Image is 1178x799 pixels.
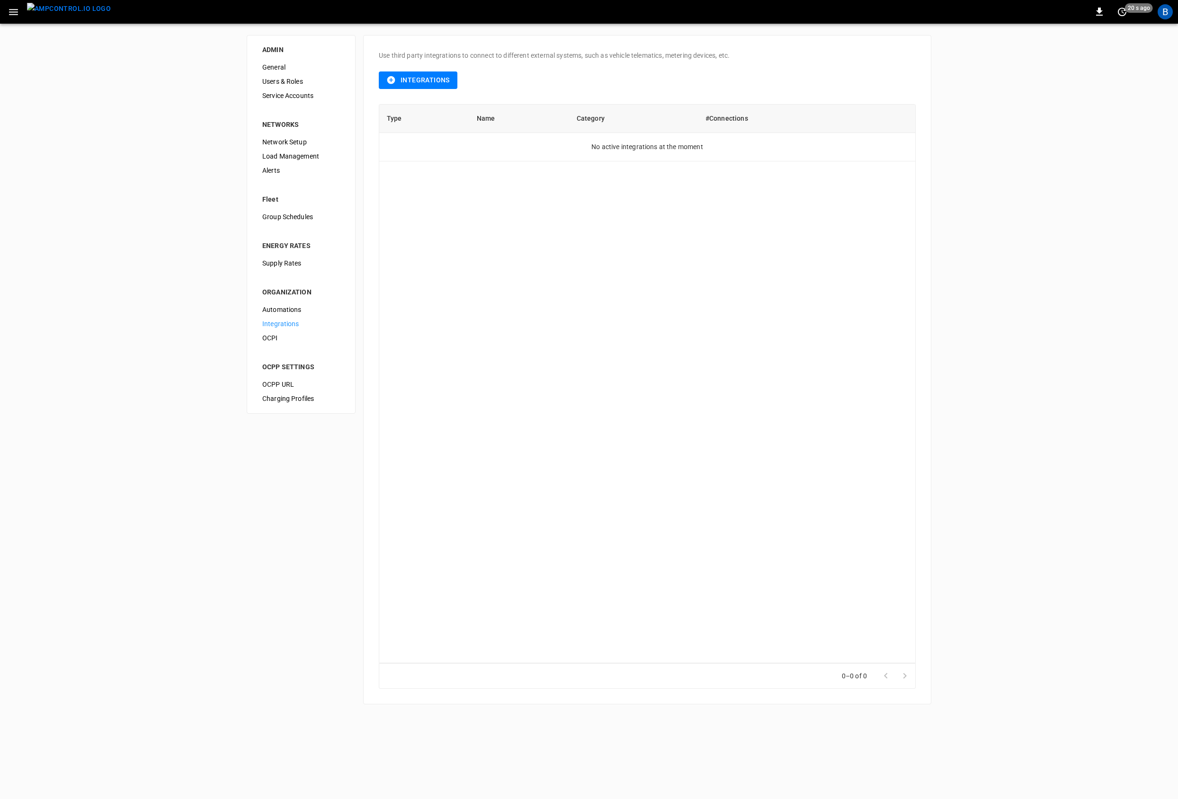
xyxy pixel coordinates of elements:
[255,135,348,149] div: Network Setup
[255,317,348,331] div: Integrations
[255,74,348,89] div: Users & Roles
[1158,4,1173,19] div: profile-icon
[255,302,348,317] div: Automations
[262,380,340,390] span: OCPP URL
[379,133,915,161] td: No active integrations at the moment
[255,391,348,406] div: Charging Profiles
[262,62,340,72] span: General
[1125,3,1153,13] span: 20 s ago
[262,77,340,87] span: Users & Roles
[262,241,340,250] div: ENERGY RATES
[262,305,340,315] span: Automations
[255,149,348,163] div: Load Management
[255,210,348,224] div: Group Schedules
[255,256,348,270] div: Supply Rates
[842,671,867,681] p: 0–0 of 0
[262,151,340,161] span: Load Management
[698,105,870,133] th: #Connections
[262,362,340,372] div: OCPP SETTINGS
[255,377,348,391] div: OCPP URL
[569,105,698,133] th: Category
[262,258,340,268] span: Supply Rates
[262,195,340,204] div: Fleet
[255,89,348,103] div: Service Accounts
[262,166,340,176] span: Alerts
[262,319,340,329] span: Integrations
[262,120,340,129] div: NETWORKS
[262,394,340,404] span: Charging Profiles
[262,91,340,101] span: Service Accounts
[262,287,340,297] div: ORGANIZATION
[379,105,469,133] th: Type
[27,3,111,15] img: ampcontrol.io logo
[262,333,340,343] span: OCPI
[1115,4,1130,19] button: set refresh interval
[255,331,348,345] div: OCPI
[469,105,569,133] th: Name
[255,163,348,178] div: Alerts
[255,60,348,74] div: General
[379,51,916,60] p: Use third party integrations to connect to different external systems, such as vehicle telematics...
[262,137,340,147] span: Network Setup
[379,71,457,89] button: Integrations
[262,45,340,54] div: ADMIN
[262,212,340,222] span: Group Schedules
